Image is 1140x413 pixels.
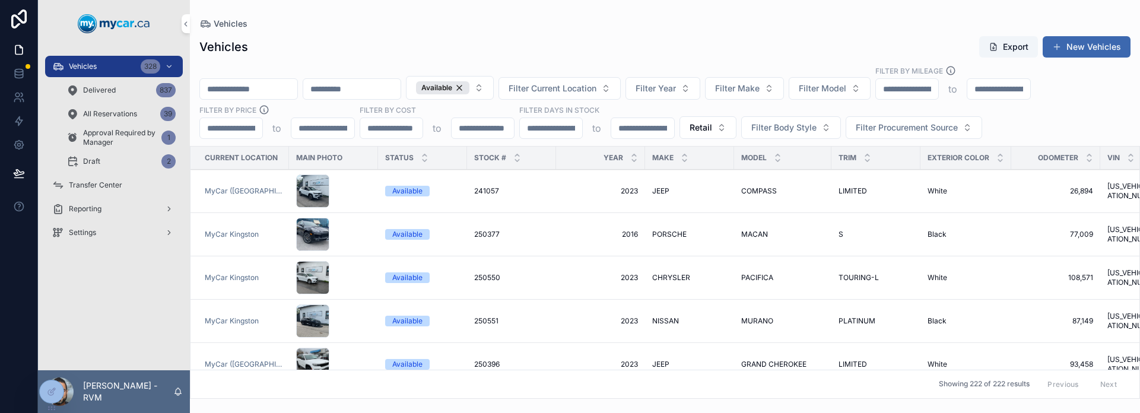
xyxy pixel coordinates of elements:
[846,116,982,139] button: Select Button
[392,359,423,370] div: Available
[563,186,638,196] span: 2023
[928,273,947,282] span: White
[272,121,281,135] p: to
[652,316,679,326] span: NISSAN
[45,174,183,196] a: Transfer Center
[928,230,1004,239] a: Black
[741,273,824,282] a: PACIFICA
[839,360,913,369] a: LIMITED
[563,360,638,369] a: 2023
[59,127,183,148] a: Approval Required by Manager1
[948,82,957,96] p: to
[563,316,638,326] a: 2023
[474,360,549,369] a: 250396
[519,104,599,115] label: Filter Days In Stock
[1107,153,1120,163] span: VIN
[416,81,469,94] button: Unselect AVAILABLE
[652,316,727,326] a: NISSAN
[199,39,248,55] h1: Vehicles
[474,230,549,239] a: 250377
[83,109,137,119] span: All Reservations
[625,77,700,100] button: Select Button
[741,186,777,196] span: COMPASS
[474,230,500,239] span: 250377
[385,272,460,283] a: Available
[205,186,282,196] a: MyCar ([GEOGRAPHIC_DATA])
[690,122,712,134] span: Retail
[789,77,871,100] button: Select Button
[652,186,727,196] a: JEEP
[652,360,669,369] span: JEEP
[741,230,824,239] a: MACAN
[928,153,989,163] span: Exterior Color
[1018,360,1093,369] a: 93,458
[839,273,913,282] a: TOURING-L
[385,186,460,196] a: Available
[652,273,690,282] span: CHRYSLER
[839,316,875,326] span: PLATINUM
[563,273,638,282] a: 2023
[705,77,784,100] button: Select Button
[1018,273,1093,282] a: 108,571
[296,153,342,163] span: Main Photo
[1018,186,1093,196] span: 26,894
[205,153,278,163] span: Current Location
[474,316,549,326] a: 250551
[205,360,282,369] a: MyCar ([GEOGRAPHIC_DATA])
[875,65,943,76] label: Filter By Mileage
[839,230,843,239] span: S
[45,222,183,243] a: Settings
[715,82,760,94] span: Filter Make
[928,360,1004,369] a: White
[741,230,768,239] span: MACAN
[199,104,256,115] label: FILTER BY PRICE
[205,316,282,326] a: MyCar Kingston
[928,186,947,196] span: White
[83,128,157,147] span: Approval Required by Manager
[751,122,817,134] span: Filter Body Style
[205,230,282,239] a: MyCar Kingston
[741,360,824,369] a: GRAND CHEROKEE
[839,186,867,196] span: LIMITED
[385,359,460,370] a: Available
[161,131,176,145] div: 1
[741,316,824,326] a: MURANO
[652,273,727,282] a: CHRYSLER
[509,82,596,94] span: Filter Current Location
[928,316,947,326] span: Black
[839,153,856,163] span: Trim
[928,316,1004,326] a: Black
[205,230,259,239] a: MyCar Kingston
[741,153,767,163] span: Model
[741,186,824,196] a: COMPASS
[474,153,506,163] span: Stock #
[474,360,500,369] span: 250396
[928,273,1004,282] a: White
[592,121,601,135] p: to
[45,56,183,77] a: Vehicles328
[1038,153,1078,163] span: Odometer
[385,316,460,326] a: Available
[799,82,846,94] span: Filter Model
[636,82,676,94] span: Filter Year
[928,360,947,369] span: White
[205,273,282,282] a: MyCar Kingston
[1043,36,1131,58] button: New Vehicles
[741,360,806,369] span: GRAND CHEROKEE
[69,180,122,190] span: Transfer Center
[679,116,736,139] button: Select Button
[563,230,638,239] span: 2016
[205,316,259,326] span: MyCar Kingston
[69,62,97,71] span: Vehicles
[1018,230,1093,239] a: 77,009
[1018,316,1093,326] a: 87,149
[652,230,727,239] a: PORSCHE
[839,273,879,282] span: TOURING-L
